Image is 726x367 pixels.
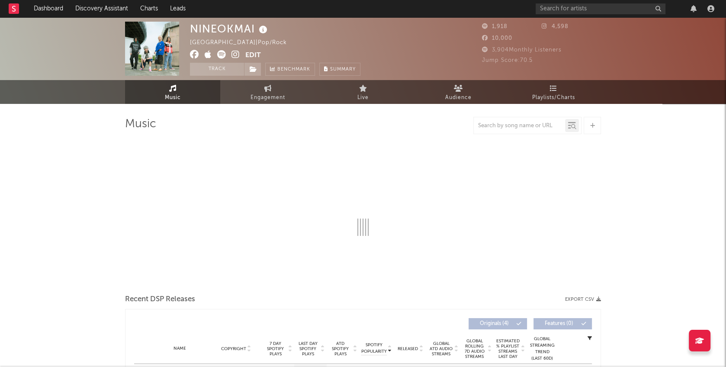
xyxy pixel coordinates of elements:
[533,318,592,329] button: Features(0)
[445,93,472,103] span: Audience
[190,63,244,76] button: Track
[463,338,486,359] span: Global Rolling 7D Audio Streams
[529,336,555,362] div: Global Streaming Trend (Last 60D)
[429,341,453,357] span: Global ATD Audio Streams
[474,321,514,326] span: Originals ( 4 )
[220,80,315,104] a: Engagement
[190,38,297,48] div: [GEOGRAPHIC_DATA] | Pop/Rock
[482,58,533,63] span: Jump Score: 70.5
[506,80,601,104] a: Playlists/Charts
[190,22,270,36] div: NINEOKMAI
[221,346,246,351] span: Copyright
[151,345,208,352] div: Name
[536,3,665,14] input: Search for artists
[482,35,512,41] span: 10,000
[357,93,369,103] span: Live
[265,63,315,76] a: Benchmark
[496,338,520,359] span: Estimated % Playlist Streams Last Day
[542,24,569,29] span: 4,598
[125,80,220,104] a: Music
[398,346,418,351] span: Released
[565,297,601,302] button: Export CSV
[330,67,356,72] span: Summary
[482,24,508,29] span: 1,918
[361,342,387,355] span: Spotify Popularity
[319,63,360,76] button: Summary
[264,341,287,357] span: 7 Day Spotify Plays
[165,93,181,103] span: Music
[125,294,195,305] span: Recent DSP Releases
[411,80,506,104] a: Audience
[245,50,261,61] button: Edit
[469,318,527,329] button: Originals(4)
[296,341,319,357] span: Last Day Spotify Plays
[251,93,285,103] span: Engagement
[277,64,310,75] span: Benchmark
[482,47,562,53] span: 3,904 Monthly Listeners
[329,341,352,357] span: ATD Spotify Plays
[539,321,579,326] span: Features ( 0 )
[474,122,565,129] input: Search by song name or URL
[532,93,575,103] span: Playlists/Charts
[315,80,411,104] a: Live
